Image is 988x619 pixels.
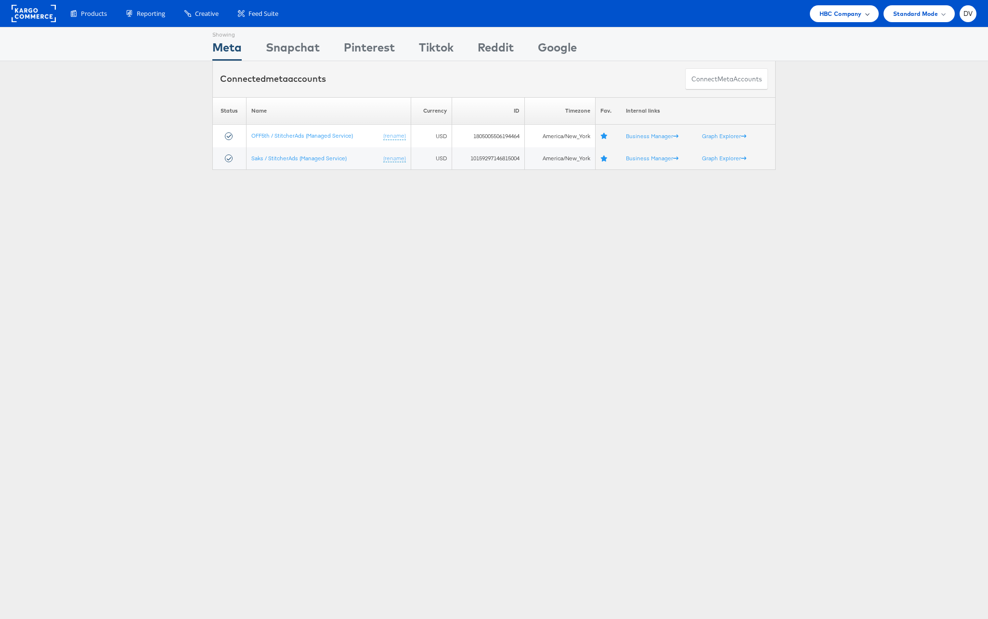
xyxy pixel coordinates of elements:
[411,147,452,170] td: USD
[411,97,452,125] th: Currency
[213,97,247,125] th: Status
[251,132,353,139] a: OFF5th / StitcherAds (Managed Service)
[702,155,746,162] a: Graph Explorer
[525,97,596,125] th: Timezone
[383,155,406,163] a: (rename)
[717,75,733,84] span: meta
[963,11,973,17] span: DV
[248,9,278,18] span: Feed Suite
[525,147,596,170] td: America/New_York
[419,39,454,61] div: Tiktok
[266,73,288,84] span: meta
[685,68,768,90] button: ConnectmetaAccounts
[626,155,678,162] a: Business Manager
[452,97,525,125] th: ID
[137,9,165,18] span: Reporting
[478,39,514,61] div: Reddit
[383,132,406,140] a: (rename)
[819,9,862,19] span: HBC Company
[525,125,596,147] td: America/New_York
[251,155,347,162] a: Saks / StitcherAds (Managed Service)
[344,39,395,61] div: Pinterest
[220,73,326,85] div: Connected accounts
[266,39,320,61] div: Snapchat
[702,132,746,140] a: Graph Explorer
[212,39,242,61] div: Meta
[626,132,678,140] a: Business Manager
[411,125,452,147] td: USD
[246,97,411,125] th: Name
[81,9,107,18] span: Products
[195,9,219,18] span: Creative
[452,125,525,147] td: 1805005506194464
[893,9,938,19] span: Standard Mode
[212,27,242,39] div: Showing
[452,147,525,170] td: 10159297146815004
[538,39,577,61] div: Google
